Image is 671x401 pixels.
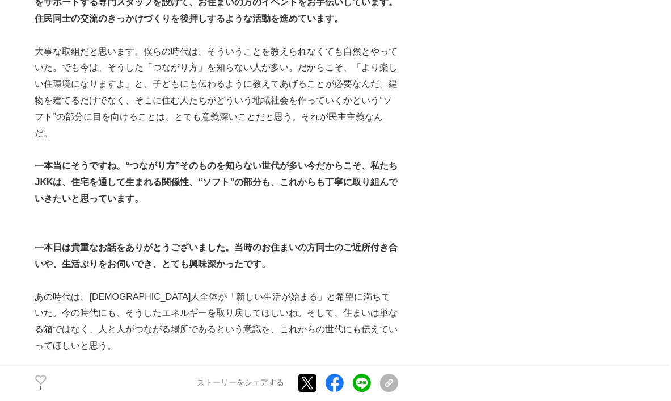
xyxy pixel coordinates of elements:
[35,243,398,269] strong: ―本日は貴重なお話をありがとうございました。当時のお住まいの方同士のご近所付き合いや、生活ぶりをお伺いでき、とても興味深かったです。
[197,378,285,389] p: ストーリーをシェアする
[35,289,398,354] p: あの時代は、[DEMOGRAPHIC_DATA]人全体が「新しい生活が始まる」と希望に満ちていた。今の時代にも、そうしたエネルギーを取り戻してほしいね。そして、住まいは単なる箱ではなく、人と人が...
[35,44,398,142] p: 大事な取組だと思います。僕らの時代は、そういうことを教えられなくても自然とやっていた。でも今は、そうした「つながり方」を知らない人が多い。だからこそ、「より楽しい住環境になりますよ」と、子どもに...
[35,386,47,391] p: 1
[35,161,398,203] strong: ―本当にそうですね。“つながり方”そのものを知らない世代が多い今だからこそ、私たちJKKは、住宅を通して生まれる関係性、“ソフト”の部分も、これからも丁寧に取り組んでいきたいと思っています。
